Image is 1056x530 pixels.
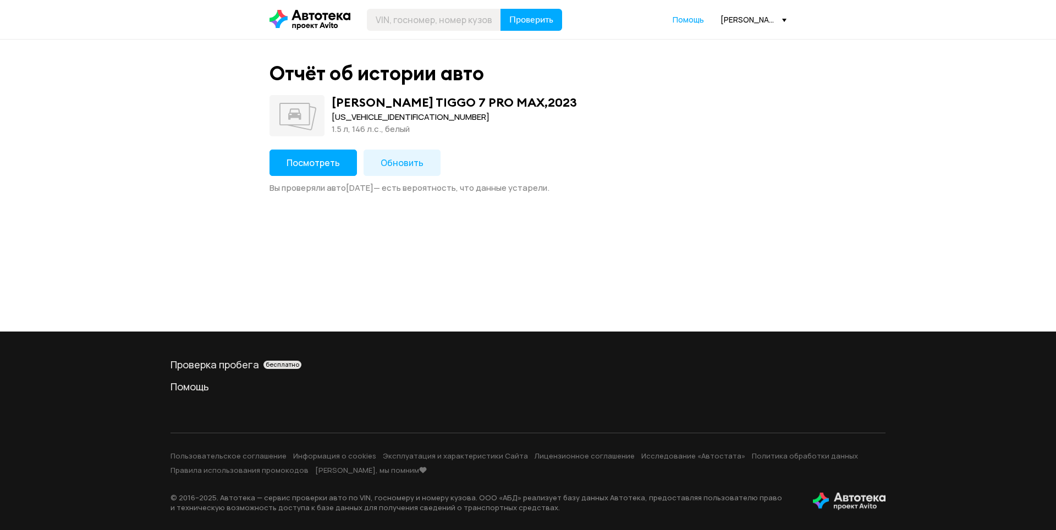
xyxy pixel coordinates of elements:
[332,123,577,135] div: 1.5 л, 146 л.c., белый
[170,451,287,461] a: Пользовательское соглашение
[170,465,309,475] a: Правила использования промокодов
[170,358,886,371] div: Проверка пробега
[269,150,357,176] button: Посмотреть
[266,361,299,368] span: бесплатно
[364,150,441,176] button: Обновить
[293,451,376,461] a: Информация о cookies
[813,493,886,510] img: tWS6KzJlK1XUpy65r7uaHVIs4JI6Dha8Nraz9T2hA03BhoCc4MtbvZCxBLwJIh+mQSIAkLBJpqMoKVdP8sONaFJLCz6I0+pu7...
[315,465,427,475] a: [PERSON_NAME], мы помним
[641,451,745,461] a: Исследование «Автостата»
[383,451,528,461] a: Эксплуатация и характеристики Сайта
[269,62,484,85] div: Отчёт об истории авто
[332,95,577,109] div: [PERSON_NAME] TIGGO 7 PRO MAX , 2023
[509,15,553,24] span: Проверить
[332,111,577,123] div: [US_VEHICLE_IDENTIFICATION_NUMBER]
[501,9,562,31] button: Проверить
[170,380,886,393] a: Помощь
[170,358,886,371] a: Проверка пробегабесплатно
[721,14,787,25] div: [PERSON_NAME][EMAIL_ADDRESS][DOMAIN_NAME]
[367,9,501,31] input: VIN, госномер, номер кузова
[752,451,858,461] a: Политика обработки данных
[381,157,424,169] span: Обновить
[170,493,795,512] p: © 2016– 2025 . Автотека — сервис проверки авто по VIN, госномеру и номеру кузова. ООО «АБД» реали...
[535,451,635,461] a: Лицензионное соглашение
[287,157,340,169] span: Посмотреть
[673,14,704,25] a: Помощь
[269,183,787,194] div: Вы проверяли авто [DATE] — есть вероятность, что данные устарели.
